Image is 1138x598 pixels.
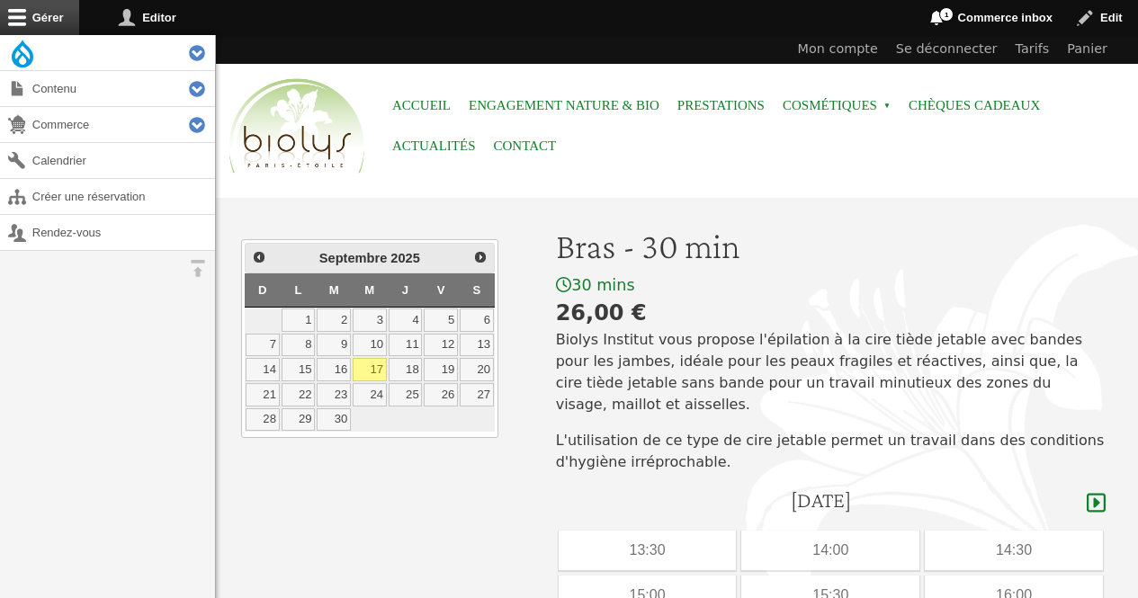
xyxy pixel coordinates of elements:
span: Précédent [252,250,266,264]
span: 1 [939,7,954,22]
a: Contact [494,126,557,166]
span: Mercredi [364,283,374,297]
span: Septembre [319,251,388,265]
a: 12 [424,334,458,357]
a: 15 [282,358,316,381]
div: 30 mins [556,275,1106,296]
a: 16 [317,358,351,381]
a: Actualités [392,126,476,166]
a: Panier [1058,35,1116,64]
a: Accueil [392,85,451,126]
a: 14 [246,358,280,381]
a: 29 [282,408,316,432]
span: Dimanche [258,283,267,297]
span: Mardi [329,283,339,297]
a: 28 [246,408,280,432]
a: 19 [424,358,458,381]
a: 13 [460,334,494,357]
a: 18 [389,358,423,381]
a: 6 [460,308,494,332]
h4: [DATE] [791,487,851,513]
span: Suivant [473,250,488,264]
a: 8 [282,334,316,357]
a: Précédent [247,245,271,269]
div: 14:30 [925,531,1103,570]
a: 2 [317,308,351,332]
a: Chèques cadeaux [909,85,1040,126]
h1: Bras - 30 min [556,225,1106,268]
a: 5 [424,308,458,332]
a: 10 [353,334,387,357]
span: » [883,103,891,110]
a: 24 [353,383,387,406]
span: 2025 [390,251,420,265]
a: 1 [282,308,316,332]
a: 7 [246,334,280,357]
a: 4 [389,308,423,332]
div: 26,00 € [556,297,1106,329]
span: Cosmétiques [783,85,891,126]
p: L'utilisation de ce type de cire jetable permet un travail dans des conditions d'hygiène irréproc... [556,430,1106,473]
a: 26 [424,383,458,406]
span: Lundi [294,283,301,297]
span: Samedi [473,283,481,297]
a: Mon compte [789,35,887,64]
a: 25 [389,383,423,406]
a: 27 [460,383,494,406]
div: 13:30 [559,531,737,570]
button: Orientation horizontale [180,251,215,286]
a: Tarifs [1007,35,1059,64]
span: Jeudi [402,283,408,297]
div: 14:00 [741,531,919,570]
a: 20 [460,358,494,381]
a: 30 [317,408,351,432]
img: Accueil [225,76,369,178]
a: 11 [389,334,423,357]
a: Engagement Nature & Bio [469,85,659,126]
a: 3 [353,308,387,332]
a: 9 [317,334,351,357]
a: 17 [353,358,387,381]
a: 23 [317,383,351,406]
a: 22 [282,383,316,406]
header: Entête du site [216,35,1138,189]
a: Prestations [677,85,765,126]
span: Vendredi [437,283,445,297]
a: 21 [246,383,280,406]
p: Biolys Institut vous propose l'épilation à la cire tiède jetable avec bandes pour les jambes, idé... [556,329,1106,415]
a: Se déconnecter [887,35,1007,64]
a: Suivant [468,245,491,269]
